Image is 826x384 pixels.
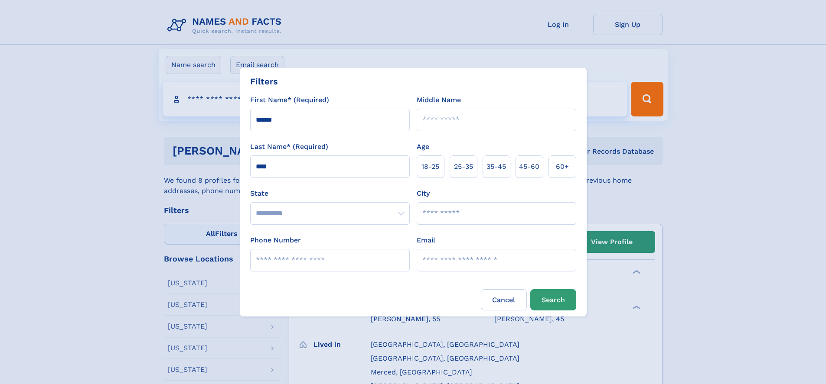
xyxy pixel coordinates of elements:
span: 25‑35 [454,161,473,172]
label: City [417,188,430,199]
span: 45‑60 [519,161,539,172]
label: State [250,188,410,199]
label: Cancel [481,289,527,310]
label: Last Name* (Required) [250,142,328,152]
label: Email [417,235,435,245]
label: First Name* (Required) [250,95,329,105]
label: Phone Number [250,235,301,245]
button: Search [530,289,576,310]
label: Middle Name [417,95,461,105]
span: 18‑25 [421,161,439,172]
label: Age [417,142,429,152]
span: 60+ [556,161,569,172]
span: 35‑45 [486,161,506,172]
div: Filters [250,75,278,88]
